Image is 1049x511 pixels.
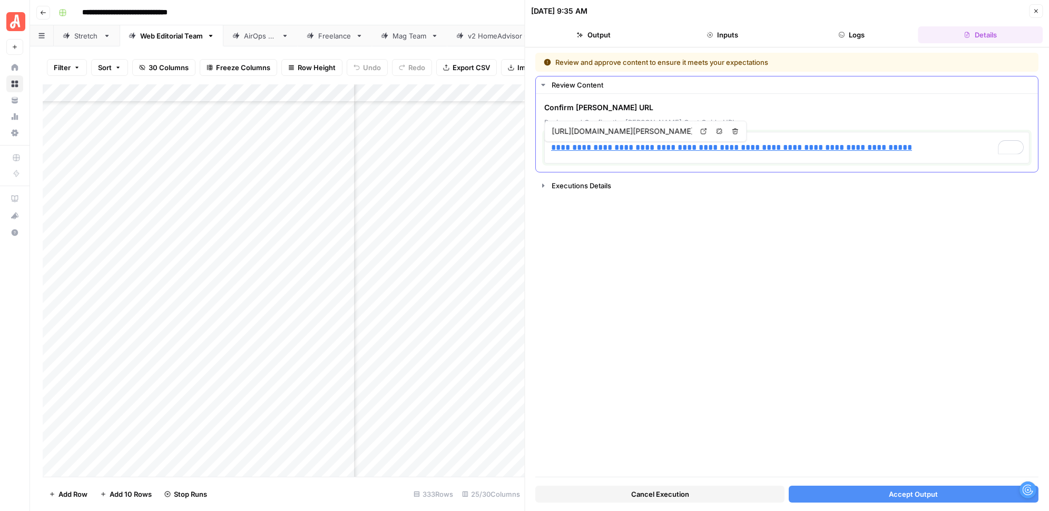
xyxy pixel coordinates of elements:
[74,31,99,41] div: Stretch
[363,62,381,73] span: Undo
[408,62,425,73] span: Redo
[94,486,158,503] button: Add 10 Rows
[244,31,277,41] div: AirOps QA
[216,62,270,73] span: Freeze Columns
[174,489,207,499] span: Stop Runs
[552,180,1032,191] div: Executions Details
[453,62,490,73] span: Export CSV
[200,59,277,76] button: Freeze Columns
[552,137,1023,159] div: To enrich screen reader interactions, please activate Accessibility in Grammarly extension settings
[889,489,938,499] span: Accept Output
[392,59,432,76] button: Redo
[110,489,152,499] span: Add 10 Rows
[393,31,427,41] div: Mag Team
[298,25,372,46] a: Freelance
[47,59,87,76] button: Filter
[6,207,23,224] button: What's new?
[545,102,1030,113] span: Confirm [PERSON_NAME] URL
[532,26,656,43] button: Output
[7,208,23,224] div: What's new?
[54,62,71,73] span: Filter
[536,94,1038,172] div: Review Content
[347,59,388,76] button: Undo
[91,59,128,76] button: Sort
[409,486,458,503] div: 333 Rows
[545,117,1030,128] span: Review and Confirm the [PERSON_NAME] Cost Guide URL
[532,6,588,16] div: [DATE] 9:35 AM
[468,31,565,41] div: v2 HomeAdvisor Cost Guides
[54,25,120,46] a: Stretch
[458,486,525,503] div: 25/30 Columns
[544,57,899,68] div: Review and approve content to ensure it meets your expectations
[120,25,223,46] a: Web Editorial Team
[372,25,447,46] a: Mag Team
[158,486,213,503] button: Stop Runs
[501,59,562,76] button: Import CSV
[631,489,689,499] span: Cancel Execution
[536,486,785,503] button: Cancel Execution
[43,486,94,503] button: Add Row
[6,59,23,76] a: Home
[223,25,298,46] a: AirOps QA
[140,31,203,41] div: Web Editorial Team
[6,124,23,141] a: Settings
[6,190,23,207] a: AirOps Academy
[517,62,555,73] span: Import CSV
[436,59,497,76] button: Export CSV
[6,224,23,241] button: Help + Support
[660,26,785,43] button: Inputs
[149,62,189,73] span: 30 Columns
[789,486,1038,503] button: Accept Output
[6,8,23,35] button: Workspace: Angi
[447,25,586,46] a: v2 HomeAdvisor Cost Guides
[281,59,342,76] button: Row Height
[132,59,195,76] button: 30 Columns
[536,76,1038,93] button: Review Content
[6,75,23,92] a: Browse
[318,31,351,41] div: Freelance
[918,26,1043,43] button: Details
[6,108,23,125] a: Usage
[536,177,1038,194] button: Executions Details
[58,489,87,499] span: Add Row
[98,62,112,73] span: Sort
[298,62,336,73] span: Row Height
[6,12,25,31] img: Angi Logo
[789,26,914,43] button: Logs
[6,92,23,109] a: Your Data
[552,80,1032,90] div: Review Content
